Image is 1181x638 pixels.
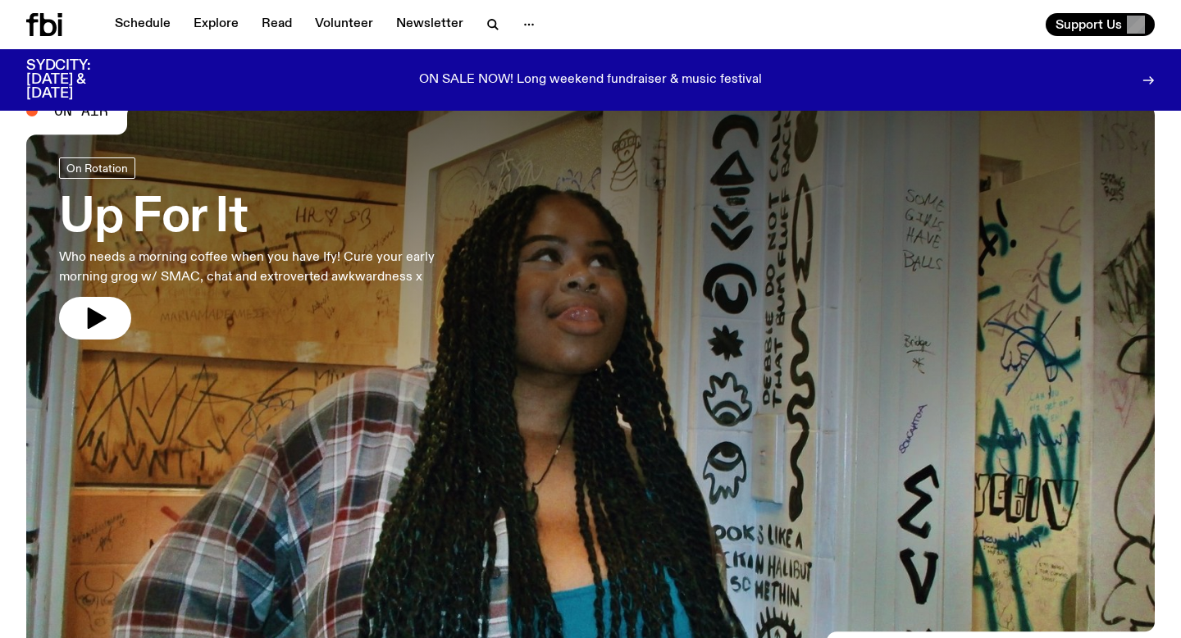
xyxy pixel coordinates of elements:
[26,59,131,101] h3: SYDCITY: [DATE] & [DATE]
[419,73,762,88] p: ON SALE NOW! Long weekend fundraiser & music festival
[54,103,108,118] span: On Air
[386,13,473,36] a: Newsletter
[1046,13,1155,36] button: Support Us
[252,13,302,36] a: Read
[184,13,249,36] a: Explore
[66,162,128,174] span: On Rotation
[59,195,479,241] h3: Up For It
[105,13,180,36] a: Schedule
[59,157,479,340] a: Up For ItWho needs a morning coffee when you have Ify! Cure your early morning grog w/ SMAC, chat...
[59,157,135,179] a: On Rotation
[59,248,479,287] p: Who needs a morning coffee when you have Ify! Cure your early morning grog w/ SMAC, chat and extr...
[305,13,383,36] a: Volunteer
[1056,17,1122,32] span: Support Us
